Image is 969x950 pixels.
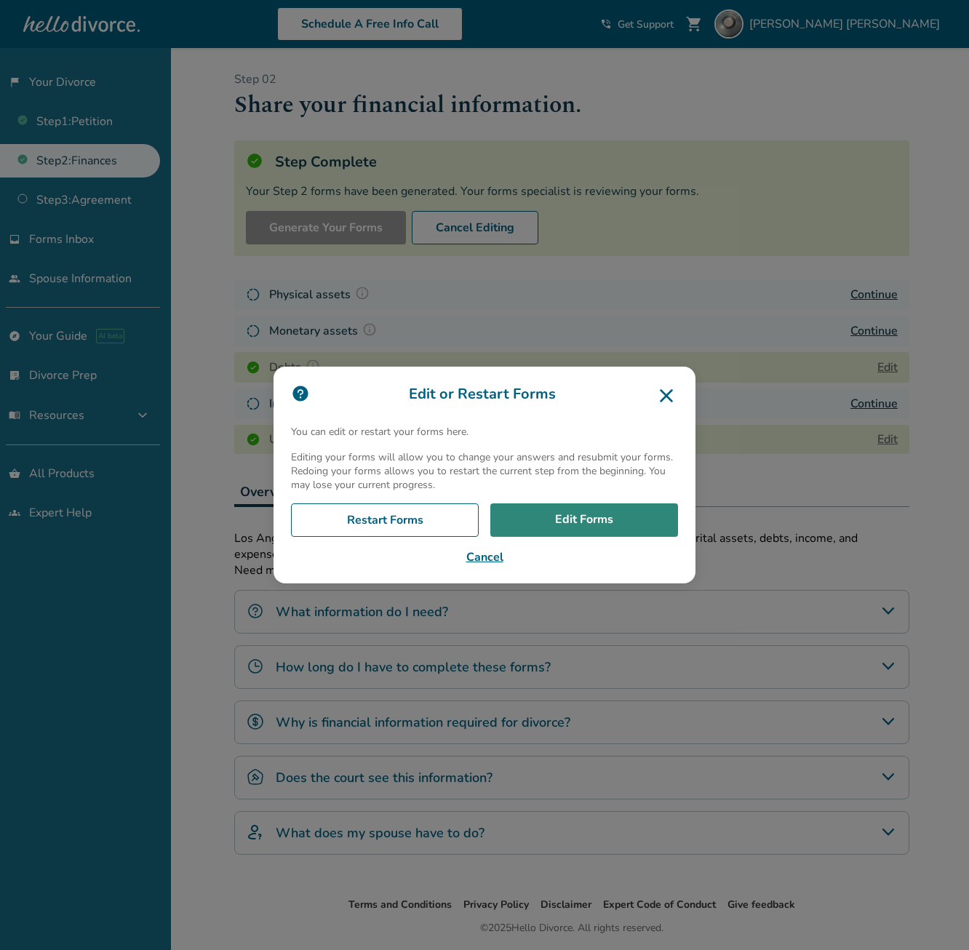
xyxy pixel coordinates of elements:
[291,425,678,439] p: You can edit or restart your forms here.
[896,880,969,950] iframe: Chat Widget
[490,503,678,537] a: Edit Forms
[291,384,310,403] img: icon
[291,548,678,566] button: Cancel
[291,503,479,537] a: Restart Forms
[291,384,678,407] h3: Edit or Restart Forms
[291,450,678,492] p: Editing your forms will allow you to change your answers and resubmit your forms. Redoing your fo...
